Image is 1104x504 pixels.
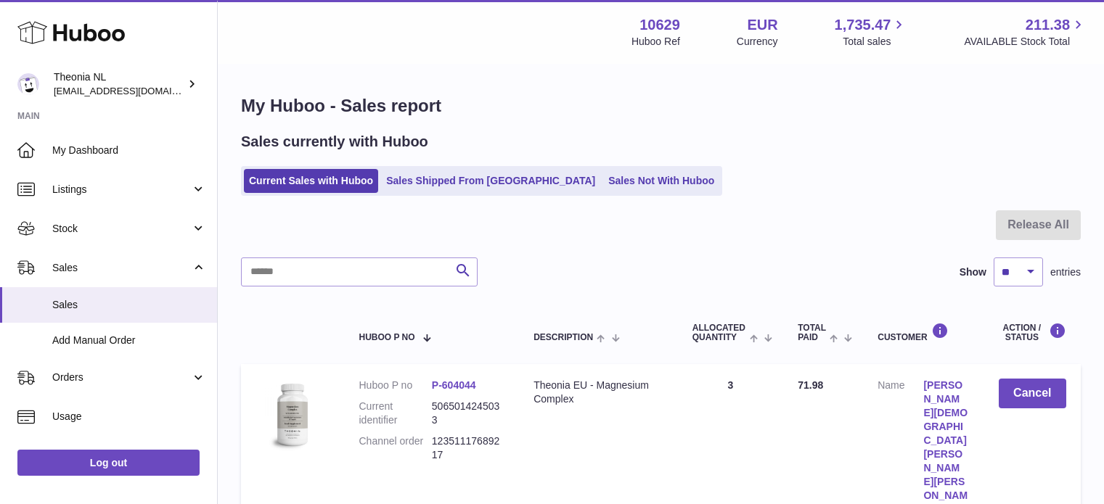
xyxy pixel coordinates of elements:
[359,333,414,342] span: Huboo P no
[432,379,476,391] a: P-604044
[737,35,778,49] div: Currency
[54,70,184,98] div: Theonia NL
[692,323,746,342] span: ALLOCATED Quantity
[999,323,1066,342] div: Action / Status
[17,73,39,95] img: info@wholesomegoods.eu
[960,265,986,279] label: Show
[54,85,213,96] span: [EMAIL_ADDRESS][DOMAIN_NAME]
[878,323,969,342] div: Customer
[533,379,663,406] div: Theonia EU - Magnesium Complex
[603,169,719,193] a: Sales Not With Huboo
[1026,15,1070,35] span: 211.38
[17,450,200,476] a: Log out
[381,169,600,193] a: Sales Shipped From [GEOGRAPHIC_DATA]
[747,15,777,35] strong: EUR
[843,35,907,49] span: Total sales
[798,379,823,391] span: 71.98
[52,334,206,347] span: Add Manual Order
[359,400,431,427] dt: Current identifier
[241,94,1081,117] h1: My Huboo - Sales report
[52,298,206,312] span: Sales
[835,15,908,49] a: 1,735.47 Total sales
[359,434,431,462] dt: Channel order
[241,132,428,152] h2: Sales currently with Huboo
[533,333,593,342] span: Description
[639,15,680,35] strong: 10629
[52,261,191,275] span: Sales
[52,222,191,236] span: Stock
[244,169,378,193] a: Current Sales with Huboo
[52,183,191,197] span: Listings
[52,144,206,157] span: My Dashboard
[359,379,431,392] dt: Huboo P no
[432,400,504,427] dd: 5065014245033
[52,371,191,384] span: Orders
[835,15,891,35] span: 1,735.47
[964,35,1087,49] span: AVAILABLE Stock Total
[964,15,1087,49] a: 211.38 AVAILABLE Stock Total
[255,379,328,451] img: 106291725893142.jpg
[52,410,206,424] span: Usage
[798,323,826,342] span: Total paid
[999,379,1066,408] button: Cancel
[631,35,680,49] div: Huboo Ref
[1050,265,1081,279] span: entries
[432,434,504,462] dd: 12351117689217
